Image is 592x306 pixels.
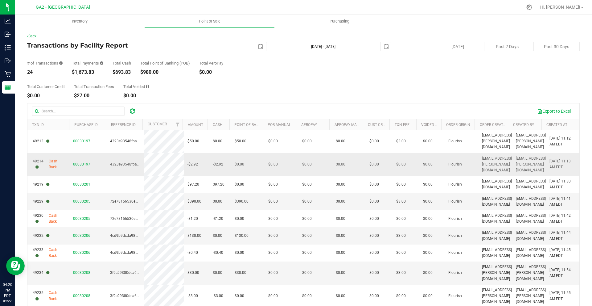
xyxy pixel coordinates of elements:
[73,270,90,275] span: 00030208
[549,213,576,224] span: [DATE] 11:42 AM EDT
[482,132,512,150] span: [EMAIL_ADDRESS][PERSON_NAME][DOMAIN_NAME]
[423,216,433,222] span: $0.00
[187,233,201,239] span: $130.00
[213,233,222,239] span: $0.00
[73,216,90,221] span: 00030205
[423,250,433,256] span: $0.00
[268,182,278,187] span: $0.00
[336,216,345,222] span: $0.00
[480,123,513,127] a: Order Created By
[549,136,576,147] span: [DATE] 11:12 AM EDT
[516,132,546,150] span: [EMAIL_ADDRESS][PERSON_NAME][DOMAIN_NAME]
[235,138,246,144] span: $50.00
[123,85,149,89] div: Total Voided
[113,61,131,65] div: Total Cash
[235,293,244,299] span: $0.00
[396,270,406,276] span: $3.00
[336,138,345,144] span: $0.00
[49,290,66,302] span: Cash Back
[336,161,345,167] span: $0.00
[5,18,11,24] inline-svg: Analytics
[302,233,312,239] span: $0.00
[516,156,546,174] span: [EMAIL_ADDRESS][PERSON_NAME][DOMAIN_NAME]
[516,247,546,259] span: [EMAIL_ADDRESS][DOMAIN_NAME]
[73,250,90,255] span: 00030206
[516,178,546,190] span: [EMAIL_ADDRESS][DOMAIN_NAME]
[199,61,223,65] div: Total AeroPay
[213,216,223,222] span: -$1.20
[5,71,11,77] inline-svg: Retail
[72,61,103,65] div: Total Payments
[191,19,229,24] span: Point of Sale
[111,123,136,127] a: Reference ID
[448,138,462,144] span: Flourish
[482,196,512,207] span: [EMAIL_ADDRESS][DOMAIN_NAME]
[15,15,145,28] a: Inventory
[516,213,546,224] span: [EMAIL_ADDRESS][DOMAIN_NAME]
[140,70,190,75] div: $980.00
[336,250,345,256] span: $0.00
[448,250,462,256] span: Flourish
[213,161,223,167] span: -$2.92
[448,270,462,276] span: Flourish
[187,138,199,144] span: $50.00
[110,233,178,238] span: 4cd9b9dcda989d30b99d5aac206d94bb
[27,61,63,65] div: # of Transactions
[482,230,512,241] span: [EMAIL_ADDRESS][DOMAIN_NAME]
[268,199,278,204] span: $0.00
[335,123,366,127] a: AeroPay Manual
[110,270,175,275] span: 3f9c99380dea6a7f2d16e0902ea22e9c
[525,4,533,10] div: Manage settings
[423,161,433,167] span: $0.00
[199,70,223,75] div: $0.00
[33,233,49,239] span: 49232
[302,138,312,144] span: $0.00
[423,270,433,276] span: $0.00
[516,230,546,241] span: [EMAIL_ADDRESS][DOMAIN_NAME]
[423,182,433,187] span: $0.00
[336,199,345,204] span: $0.00
[213,270,222,276] span: $0.00
[268,138,278,144] span: $0.00
[369,182,379,187] span: $0.00
[188,123,203,127] a: Amount
[369,233,379,239] span: $0.00
[336,270,345,276] span: $0.00
[435,42,481,51] button: [DATE]
[423,138,433,144] span: $0.00
[73,162,90,166] span: 00030197
[113,70,131,75] div: $693.83
[369,293,379,299] span: $0.00
[33,158,49,170] span: 49214
[516,264,546,282] span: [EMAIL_ADDRESS][PERSON_NAME][DOMAIN_NAME]
[33,182,49,187] span: 49219
[549,230,576,241] span: [DATE] 11:44 AM EDT
[268,123,291,127] a: POB Manual
[110,250,178,255] span: 4cd9b9dcda989d30b99d5aac206d94bb
[302,161,312,167] span: $0.00
[396,250,406,256] span: $0.00
[302,250,312,256] span: $0.00
[49,247,66,259] span: Cash Back
[73,294,90,298] span: 00030208
[3,282,12,299] p: 04:20 PM EDT
[256,42,265,51] span: select
[213,138,222,144] span: $0.00
[369,138,379,144] span: $0.00
[516,287,546,305] span: [EMAIL_ADDRESS][PERSON_NAME][DOMAIN_NAME]
[396,233,406,239] span: $3.00
[302,216,312,222] span: $0.00
[482,156,512,174] span: [EMAIL_ADDRESS][PERSON_NAME][DOMAIN_NAME]
[33,138,49,144] span: 49213
[187,199,201,204] span: $390.00
[110,294,175,298] span: 3f9c99380dea6a7f2d16e0902ea22e9c
[484,42,530,51] button: Past 7 Days
[448,199,462,204] span: Flourish
[549,247,576,259] span: [DATE] 11:45 AM EDT
[540,5,580,10] span: Hi, [PERSON_NAME]!
[533,42,580,51] button: Past 30 Days
[368,123,390,127] a: Cust Credit
[6,257,25,275] iframe: Resource center
[100,61,103,65] i: Sum of all successful, non-voided payment transaction amounts, excluding tips and transaction fees.
[549,178,576,190] span: [DATE] 11:30 AM EDT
